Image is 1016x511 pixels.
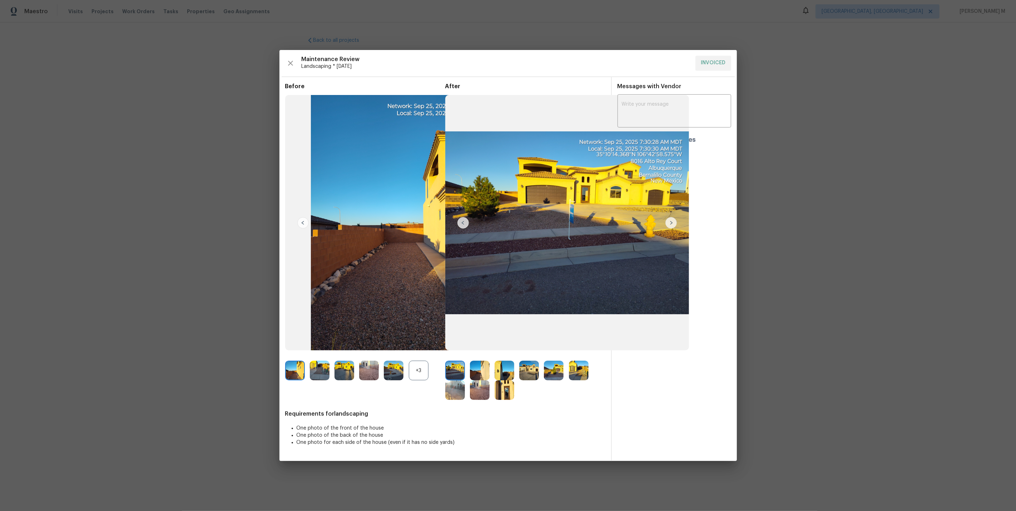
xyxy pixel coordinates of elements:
span: After [445,83,605,90]
span: Landscaping * [DATE] [302,63,690,70]
span: Messages with Vendor [618,84,682,89]
li: One photo for each side of the house (even if it has no side yards) [297,439,605,446]
img: left-chevron-button-url [457,217,469,229]
li: One photo of the front of the house [297,425,605,432]
div: +3 [409,361,428,380]
span: Before [285,83,445,90]
img: right-chevron-button-url [665,217,677,229]
span: Requirements for landscaping [285,410,605,417]
img: left-chevron-button-url [297,217,309,229]
span: Maintenance Review [302,56,690,63]
li: One photo of the back of the house [297,432,605,439]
